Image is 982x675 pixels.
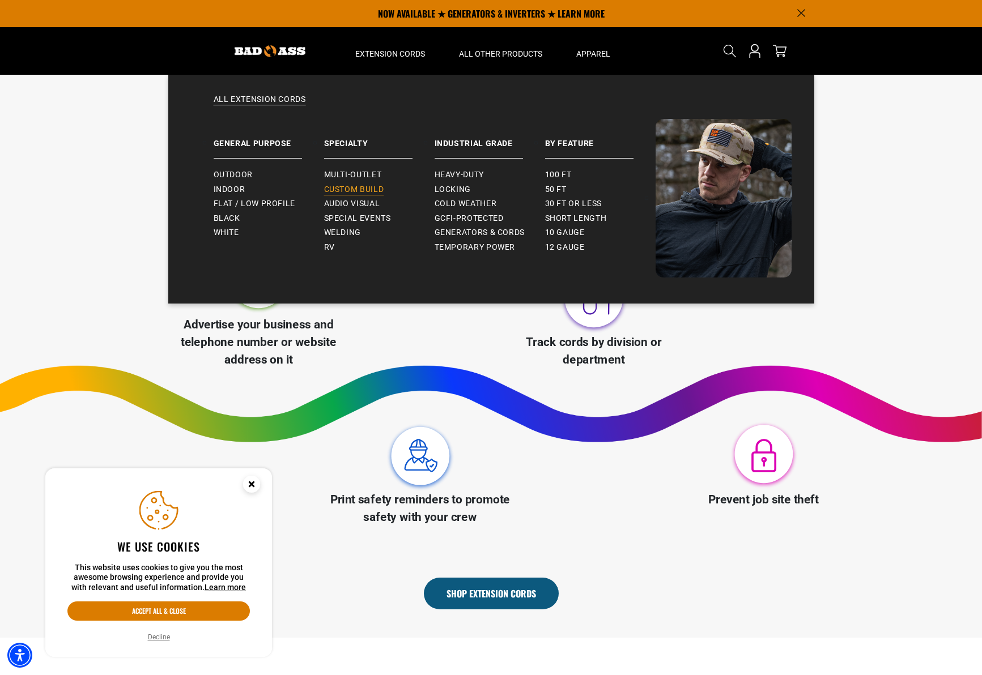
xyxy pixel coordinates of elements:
[746,27,764,75] a: Open this option
[214,196,324,211] a: Flat / Low Profile
[771,44,789,58] a: cart
[435,199,497,209] span: Cold Weather
[324,119,435,159] a: Specialty
[435,213,504,224] span: GCFI-Protected
[435,211,545,226] a: GCFI-Protected
[167,316,351,369] p: Advertise your business and telephone number or website address on it
[435,119,545,159] a: Industrial Grade
[545,185,567,195] span: 50 ft
[545,170,572,180] span: 100 ft
[559,27,627,75] summary: Apparel
[545,242,585,253] span: 12 gauge
[435,225,545,240] a: Generators & Cords
[729,421,799,492] img: Prevent
[435,196,545,211] a: Cold Weather
[324,182,435,197] a: Custom Build
[721,42,739,60] summary: Search
[545,213,607,224] span: Short Length
[324,242,335,253] span: RV
[671,491,856,509] p: Prevent job site theft
[545,228,585,238] span: 10 gauge
[67,601,250,621] button: Accept all & close
[545,199,602,209] span: 30 ft or less
[214,185,245,195] span: Indoor
[324,240,435,255] a: RV
[214,228,239,238] span: White
[214,170,253,180] span: Outdoor
[435,242,516,253] span: Temporary Power
[324,228,361,238] span: Welding
[214,199,296,209] span: Flat / Low Profile
[324,211,435,226] a: Special Events
[214,182,324,197] a: Indoor
[656,119,792,277] img: Bad Ass Extension Cords
[545,119,656,159] a: By Feature
[328,491,512,526] p: Print safety reminders to promote safety with your crew
[545,240,656,255] a: 12 gauge
[459,49,542,59] span: All Other Products
[324,213,391,224] span: Special Events
[435,185,471,195] span: Locking
[324,196,435,211] a: Audio Visual
[576,49,610,59] span: Apparel
[7,643,32,668] div: Accessibility Menu
[214,213,240,224] span: Black
[501,334,686,369] p: Track cords by division or department
[442,27,559,75] summary: All Other Products
[214,119,324,159] a: General Purpose
[545,225,656,240] a: 10 gauge
[435,240,545,255] a: Temporary Power
[545,182,656,197] a: 50 ft
[235,45,305,57] img: Bad Ass Extension Cords
[191,94,792,119] a: All Extension Cords
[385,421,455,492] img: Print
[324,199,380,209] span: Audio Visual
[435,228,525,238] span: Generators & Cords
[545,211,656,226] a: Short Length
[214,168,324,182] a: Outdoor
[214,225,324,240] a: White
[324,225,435,240] a: Welding
[144,631,173,643] button: Decline
[205,583,246,592] a: This website uses cookies to give you the most awesome browsing experience and provide you with r...
[67,539,250,554] h2: We use cookies
[435,170,484,180] span: Heavy-Duty
[324,170,382,180] span: Multi-Outlet
[324,185,384,195] span: Custom Build
[45,468,272,657] aside: Cookie Consent
[67,563,250,593] p: This website uses cookies to give you the most awesome browsing experience and provide you with r...
[214,211,324,226] a: Black
[338,27,442,75] summary: Extension Cords
[231,468,272,503] button: Close this option
[435,168,545,182] a: Heavy-Duty
[545,168,656,182] a: 100 ft
[324,168,435,182] a: Multi-Outlet
[545,196,656,211] a: 30 ft or less
[424,578,559,609] a: Shop Extension Cords
[435,182,545,197] a: Locking
[355,49,425,59] span: Extension Cords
